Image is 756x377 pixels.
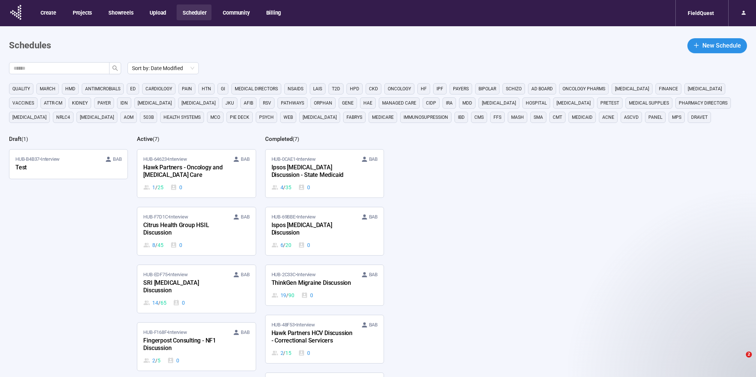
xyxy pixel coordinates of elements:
span: Health Systems [163,114,201,121]
div: ThinkGen Migraine Discussion [271,278,354,288]
span: [MEDICAL_DATA] [615,85,649,93]
span: CMT [553,114,562,121]
span: FFS [493,114,501,121]
span: HUB-F168F • Interview [143,329,187,336]
span: HUB-0CAE1 • Interview [271,156,316,163]
span: New Schedule [702,41,741,50]
span: HTN [202,85,211,93]
span: BAB [369,321,378,329]
button: Billing [260,4,286,20]
span: immunosupression [403,114,448,121]
div: 2 [271,349,291,357]
span: antimicrobials [85,85,120,93]
iframe: Intercom live chat [730,352,748,370]
span: NSAIDS [288,85,303,93]
span: CKD [369,85,378,93]
div: Hawk Partners HCV Discussion - Correctional Servicers [271,329,354,346]
span: IBD [458,114,465,121]
span: pharmacy directors [679,99,727,107]
span: IDN [120,99,128,107]
span: [MEDICAL_DATA] [303,114,337,121]
span: [MEDICAL_DATA] [80,114,114,121]
div: 8 [143,241,163,249]
span: finance [659,85,678,93]
span: HMD [65,85,75,93]
span: IRA [446,99,453,107]
span: / [155,356,157,365]
div: 0 [173,299,185,307]
span: IPF [436,85,443,93]
span: HUB-B4B37 • Interview [15,156,60,163]
span: Sort by: Date Modified [132,63,194,74]
span: medical directors [235,85,278,93]
span: BAB [369,213,378,221]
span: AOM [124,114,133,121]
span: RSV [263,99,271,107]
a: HUB-64623•Interview BABHawk Partners - Oncology and [MEDICAL_DATA] Care1 / 250 [137,150,255,197]
span: BAB [241,156,249,163]
h2: Active [137,136,153,142]
a: HUB-69BBE•Interview BABIspos [MEDICAL_DATA] Discussion6 / 200 [265,207,384,255]
span: CMS [474,114,484,121]
span: T2D [332,85,340,93]
span: Oncology Pharms [562,85,605,93]
span: MPS [672,114,681,121]
span: HUB-69BBE • Interview [271,213,316,221]
span: BAB [369,271,378,278]
div: 6 [271,241,291,249]
div: SRI [MEDICAL_DATA] Discussion [143,278,226,296]
span: QUALITY [12,85,30,93]
span: JKU [225,99,234,107]
span: 5 [157,356,160,365]
span: / [286,291,288,299]
div: 0 [167,356,179,365]
span: [MEDICAL_DATA] [688,85,722,93]
div: FieldQuest [683,6,718,20]
span: kidney [72,99,88,107]
h2: Draft [9,136,21,142]
span: acne [602,114,614,121]
h2: Completed [265,136,292,142]
div: 4 [271,183,291,191]
div: 0 [170,183,182,191]
span: March [40,85,55,93]
div: 14 [143,299,166,307]
span: 25 [157,183,163,191]
div: 0 [170,241,182,249]
span: 503B [143,114,154,121]
a: HUB-2C33C•Interview BABThinkGen Migraine Discussion19 / 900 [265,265,384,305]
span: SMA [534,114,543,121]
div: Ipsos [MEDICAL_DATA] Discussion - State Medicaid [271,163,354,180]
span: HUB-48F53 • Interview [271,321,315,329]
span: ATTR-CM [44,99,62,107]
div: 0 [298,349,310,357]
span: medical supplies [629,99,669,107]
a: HUB-0CAE1•Interview BABIpsos [MEDICAL_DATA] Discussion - State Medicaid4 / 350 [265,150,384,197]
div: Fingerpost Consulting - NF1 Discussion [143,336,226,353]
span: Payers [453,85,469,93]
span: MASH [511,114,524,121]
span: CIDP [426,99,436,107]
span: HUB-F7D1C • Interview [143,213,188,221]
div: 1 [143,183,163,191]
span: 90 [288,291,294,299]
span: hae [363,99,372,107]
button: plusNew Schedule [687,38,747,53]
span: BAB [241,271,249,278]
h1: Schedules [9,39,51,53]
span: medicaid [572,114,592,121]
span: orphan [314,99,332,107]
div: Citrus Health Group HSIL Discussion [143,221,226,238]
span: HUB-EDF75 • Interview [143,271,187,278]
span: 35 [285,183,291,191]
button: Projects [67,4,97,20]
span: / [155,183,157,191]
a: HUB-EDF75•Interview BABSRI [MEDICAL_DATA] Discussion14 / 650 [137,265,255,313]
span: [MEDICAL_DATA] [181,99,216,107]
span: / [283,349,285,357]
span: MDD [462,99,472,107]
span: HF [421,85,427,93]
span: Oncology [388,85,411,93]
div: 19 [271,291,294,299]
button: Showreels [102,4,138,20]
